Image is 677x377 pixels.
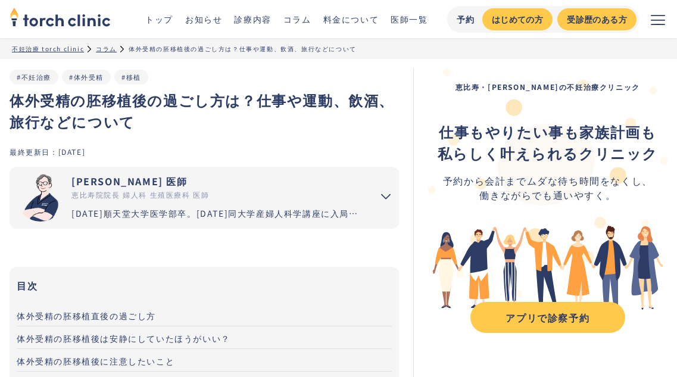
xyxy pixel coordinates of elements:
[71,207,363,220] div: [DATE]順天堂大学医学部卒。[DATE]同大学産婦人科学講座に入局、周産期救急を中心に研鑽を重ねる。[DATE]国内有数の不妊治療施設セントマザー産婦人科医院で、女性不妊症のみでなく男性不妊...
[17,310,156,322] span: 体外受精の胚移植直後の過ごし方
[439,121,656,142] strong: 仕事もやりたい事も家族計画も
[391,13,428,25] a: 医師一覧
[10,167,363,229] a: [PERSON_NAME] 医師 恵比寿院院長 婦人科 生殖医療科 医師 [DATE]順天堂大学医学部卒。[DATE]同大学産婦人科学講座に入局、周産期救急を中心に研鑽を重ねる。[DATE]国内...
[12,44,84,53] a: 不妊治療 torch clinic
[10,167,399,229] summary: 市山 卓彦 [PERSON_NAME] 医師 恵比寿院院長 婦人科 生殖医療科 医師 [DATE]順天堂大学医学部卒。[DATE]同大学産婦人科学講座に入局、周産期救急を中心に研鑽を重ねる。[D...
[17,332,230,344] span: 体外受精の胚移植後は安静にしていたほうがいい？
[438,142,658,163] strong: 私らしく叶えられるクリニック
[17,349,392,372] a: 体外受精の胚移植後に注意したいこと
[129,44,357,53] div: 体外受精の胚移植後の過ごし方は？仕事や運動、飲酒、旅行などについて
[283,13,311,25] a: コラム
[121,72,141,82] a: #移植
[456,82,640,92] strong: 恵比寿・[PERSON_NAME]の不妊治療クリニック
[438,121,658,164] div: ‍ ‍
[457,13,475,26] div: 予約
[438,173,658,202] div: 予約から会計までムダな待ち時間をなくし、 働きながらでも通いやすく。
[17,174,64,222] img: 市山 卓彦
[567,13,627,26] div: 受診歴のある方
[145,13,173,25] a: トップ
[482,8,553,30] a: はじめての方
[17,304,392,326] a: 体外受精の胚移植直後の過ごし方
[470,302,625,333] a: アプリで診察予約
[71,189,363,200] div: 恵比寿院院長 婦人科 生殖医療科 医師
[17,72,51,82] a: #不妊治療
[10,89,399,132] h1: 体外受精の胚移植後の過ごし方は？仕事や運動、飲酒、旅行などについて
[557,8,637,30] a: 受診歴のある方
[58,147,86,157] div: [DATE]
[10,4,111,30] img: torch clinic
[71,174,363,188] div: [PERSON_NAME] 医師
[234,13,271,25] a: 診療内容
[17,326,392,349] a: 体外受精の胚移植後は安静にしていたほうがいい？
[69,72,104,82] a: #体外受精
[10,8,111,30] a: home
[323,13,379,25] a: 料金について
[492,13,543,26] div: はじめての方
[17,355,174,367] span: 体外受精の胚移植後に注意したいこと
[10,147,58,157] div: 最終更新日：
[96,44,117,53] a: コラム
[17,276,392,294] h3: 目次
[12,44,665,53] ul: パンくずリスト
[481,310,614,325] div: アプリで診察予約
[185,13,222,25] a: お知らせ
